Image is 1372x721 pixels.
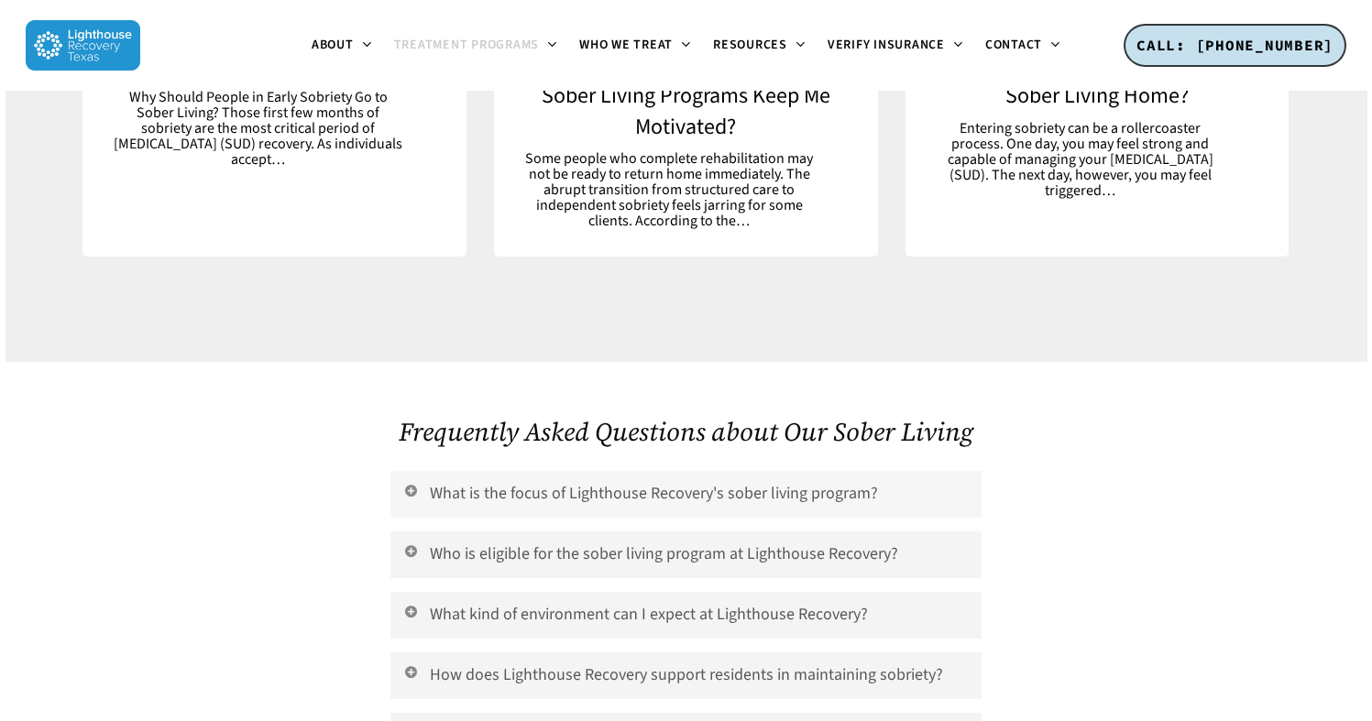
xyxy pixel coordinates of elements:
[1136,36,1334,54] span: CALL: [PHONE_NUMBER]
[713,36,787,54] span: Resources
[1124,24,1346,68] a: CALL: [PHONE_NUMBER]
[817,38,974,53] a: Verify Insurance
[974,38,1071,53] a: Contact
[390,531,982,578] a: Who is eligible for the sober living program at Lighthouse Recovery?
[579,36,673,54] span: Who We Treat
[301,38,383,53] a: About
[383,38,569,53] a: Treatment Programs
[906,23,1290,226] a: Can I Manage Early Recovery in a Sober Living Home?
[985,36,1042,54] span: Contact
[390,592,982,639] a: What kind of environment can I expect at Lighthouse Recovery?
[494,23,878,257] a: How Can Lighthouse Recovery’s Sober Living Programs Keep Me Motivated?
[828,36,945,54] span: Verify Insurance
[702,38,817,53] a: Resources
[82,23,466,196] a: The Benefits of Sober Living
[394,36,540,54] span: Treatment Programs
[26,20,140,71] img: Lighthouse Recovery Texas
[390,471,982,518] a: What is the focus of Lighthouse Recovery's sober living program?
[312,36,354,54] span: About
[568,38,702,53] a: Who We Treat
[390,652,982,699] a: How does Lighthouse Recovery support residents in maintaining sobriety?
[390,417,982,446] h2: Frequently Asked Questions about Our Sober Living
